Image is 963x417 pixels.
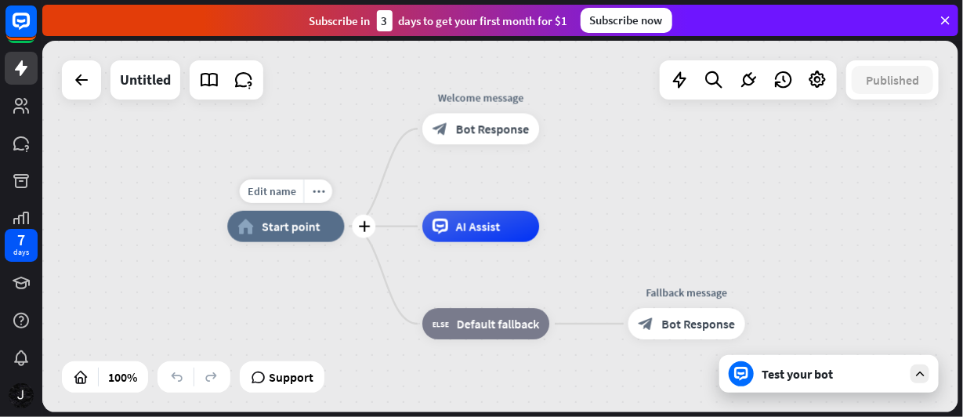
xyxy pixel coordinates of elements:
[456,219,501,234] span: AI Assist
[456,121,530,136] span: Bot Response
[433,121,448,136] i: block_bot_response
[13,6,60,53] button: Open LiveChat chat widget
[262,219,320,234] span: Start point
[269,364,313,390] span: Support
[617,285,757,300] div: Fallback message
[237,219,254,234] i: home_2
[310,10,568,31] div: Subscribe in days to get your first month for $1
[662,316,736,332] span: Bot Response
[433,316,449,332] i: block_fallback
[248,184,296,198] span: Edit name
[312,186,324,198] i: more_horiz
[581,8,672,33] div: Subscribe now
[120,60,171,100] div: Untitled
[639,316,654,332] i: block_bot_response
[5,229,38,262] a: 7 days
[852,66,933,94] button: Published
[17,233,25,247] div: 7
[762,366,903,382] div: Test your bot
[13,247,29,258] div: days
[457,316,539,332] span: Default fallback
[411,90,551,106] div: Welcome message
[358,221,370,232] i: plus
[377,10,393,31] div: 3
[103,364,142,390] div: 100%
